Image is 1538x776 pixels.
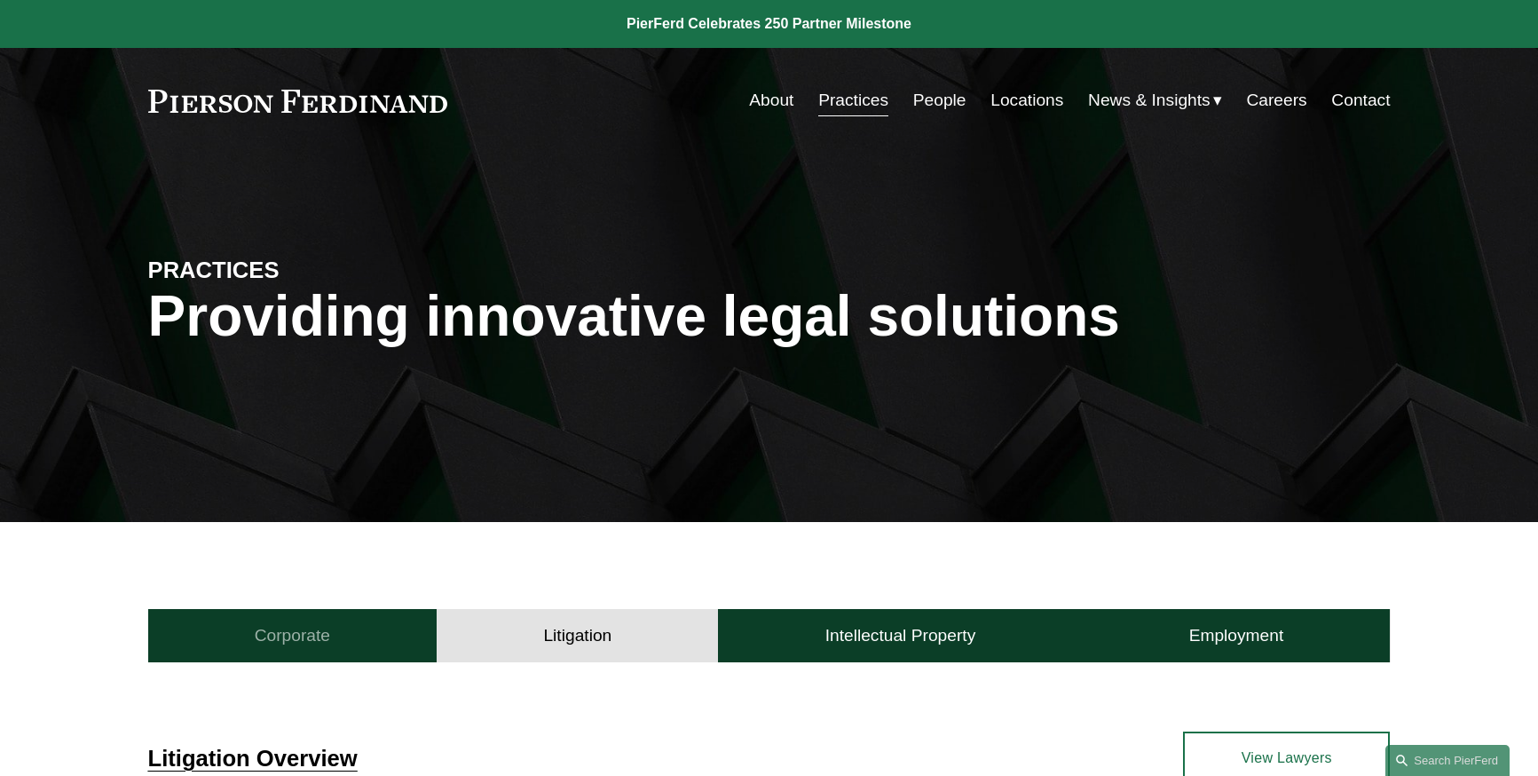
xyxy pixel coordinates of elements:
[1189,625,1284,646] h4: Employment
[255,625,330,646] h4: Corporate
[990,83,1063,117] a: Locations
[1088,83,1222,117] a: folder dropdown
[913,83,966,117] a: People
[1385,745,1510,776] a: Search this site
[148,284,1391,349] h1: Providing innovative legal solutions
[1088,85,1211,116] span: News & Insights
[1246,83,1306,117] a: Careers
[818,83,888,117] a: Practices
[543,625,611,646] h4: Litigation
[148,746,358,771] a: Litigation Overview
[148,256,459,284] h4: PRACTICES
[825,625,976,646] h4: Intellectual Property
[749,83,793,117] a: About
[1331,83,1390,117] a: Contact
